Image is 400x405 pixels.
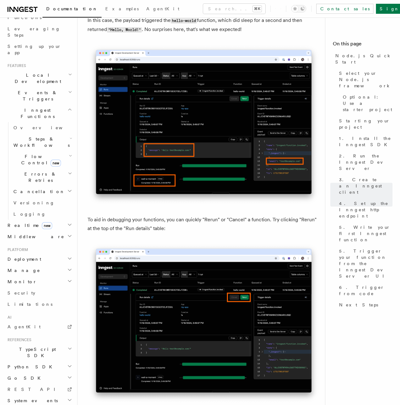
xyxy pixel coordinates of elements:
[11,208,73,220] a: Logging
[5,344,73,361] button: TypeScript SDK
[5,247,28,252] span: Platform
[5,233,64,240] span: Middleware
[291,5,306,13] button: Toggle dark mode
[5,321,73,332] a: AgentKit
[5,222,52,228] span: Realtime
[5,397,58,404] span: System events
[87,243,320,404] img: Run details expanded with rerun and cancel buttons highlighted
[5,63,26,68] span: Features
[11,133,73,151] button: Steps & Workflows
[5,267,40,274] span: Manage
[11,188,65,195] span: Cancellation
[5,265,73,276] button: Manage
[5,337,31,342] span: References
[42,2,102,18] a: Documentation
[5,87,73,105] button: Events & Triggers
[337,133,392,150] a: 1. Install the Inngest SDK
[5,384,73,395] a: REST API
[7,387,61,392] span: REST API
[337,115,392,133] a: Starting your project
[5,69,73,87] button: Local Development
[105,6,139,11] span: Examples
[339,248,392,279] span: 5. Trigger your function from the Inngest Dev Server UI
[5,254,73,265] button: Deployment
[5,122,73,220] div: Inngest Functions
[5,90,68,102] span: Events & Triggers
[5,372,73,384] button: Go SDK
[337,299,392,310] a: Next Steps
[5,287,73,299] a: Security
[11,151,73,168] button: Flow Controlnew
[339,284,392,297] span: 6. Trigger from code
[5,107,67,120] span: Inngest Functions
[253,6,262,12] kbd: ⌘K
[5,72,68,85] span: Local Development
[46,6,98,11] span: Documentation
[333,50,392,68] a: Node.js Quick Start
[87,44,320,205] img: Inngest Dev Server web interface's runs tab with a single completed run expanded indicating that ...
[5,299,73,310] a: Limitations
[11,197,73,208] a: Versioning
[11,171,68,183] span: Errors & Retries
[333,40,392,50] h4: On this page
[5,220,73,231] button: Realtimenew
[5,346,67,359] span: TypeScript SDK
[87,16,320,34] p: In this case, the payload triggered the function, which did sleep for a second and then returned ...
[337,282,392,299] a: 6. Trigger from code
[337,174,392,198] a: 3. Create an Inngest client
[335,53,392,65] span: Node.js Quick Start
[146,6,179,11] span: AgentKit
[337,198,392,222] a: 4. Set up the Inngest http endpoint
[339,153,392,172] span: 2. Run the Inngest Dev Server
[7,290,35,295] span: Security
[339,118,392,130] span: Starting your project
[5,315,12,320] span: AI
[5,279,37,285] span: Monitor
[337,68,392,91] a: Select your Node.js framework
[5,276,73,287] button: Monitor
[142,2,183,17] a: AgentKit
[171,18,197,23] code: hello-world
[337,245,392,282] a: 5. Trigger your function from the Inngest Dev Server UI
[107,27,142,33] code: "Hello, World!"
[5,231,73,242] button: Middleware
[11,186,73,197] button: Cancellation
[343,94,392,113] span: Optional: Use a starter project
[340,91,392,115] a: Optional: Use a starter project
[102,2,142,17] a: Examples
[7,44,61,55] span: Setting up your app
[337,222,392,245] a: 5. Write your first Inngest function
[339,200,392,219] span: 4. Set up the Inngest http endpoint
[339,224,392,243] span: 5. Write your first Inngest function
[7,26,60,38] span: Leveraging Steps
[316,4,373,14] a: Contact sales
[13,200,55,205] span: Versioning
[5,41,73,58] a: Setting up your app
[5,256,41,262] span: Deployment
[13,125,78,130] span: Overview
[339,70,392,89] span: Select your Node.js framework
[339,302,378,308] span: Next Steps
[7,302,52,307] span: Limitations
[5,375,44,381] span: Go SDK
[11,122,73,133] a: Overview
[42,222,52,229] span: new
[5,105,73,122] button: Inngest Functions
[5,364,56,370] span: Python SDK
[339,177,392,195] span: 3. Create an Inngest client
[5,361,73,372] button: Python SDK
[11,153,69,166] span: Flow Control
[87,215,320,233] p: To aid in debugging your functions, you can quickly "Rerun" or "Cancel" a function. Try clicking ...
[5,23,73,41] a: Leveraging Steps
[51,160,61,167] span: new
[203,4,265,14] button: Search...⌘K
[339,135,392,148] span: 1. Install the Inngest SDK
[11,168,73,186] button: Errors & Retries
[13,212,46,217] span: Logging
[7,324,41,329] span: AgentKit
[337,150,392,174] a: 2. Run the Inngest Dev Server
[11,136,70,148] span: Steps & Workflows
